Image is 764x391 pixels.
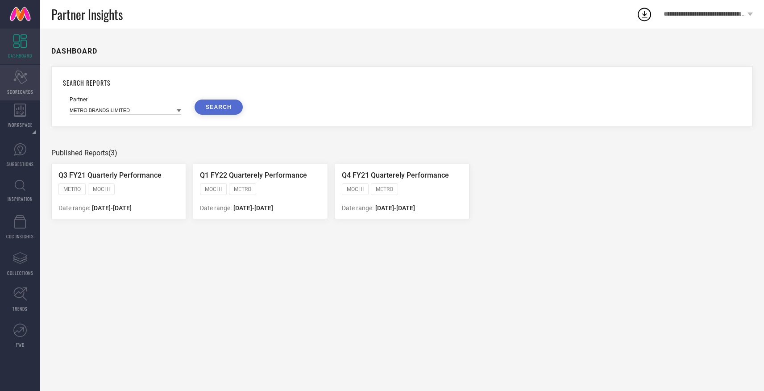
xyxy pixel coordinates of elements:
[93,186,110,192] span: MOCHI
[16,341,25,348] span: FWD
[7,161,34,167] span: SUGGESTIONS
[7,88,33,95] span: SCORECARDS
[636,6,652,22] div: Open download list
[233,204,273,212] span: [DATE] - [DATE]
[63,78,741,87] h1: SEARCH REPORTS
[51,47,97,55] h1: DASHBOARD
[12,305,28,312] span: TRENDS
[51,149,753,157] div: Published Reports (3)
[195,100,243,115] button: SEARCH
[6,233,34,240] span: CDC INSIGHTS
[8,52,32,59] span: DASHBOARD
[200,171,307,179] span: Q1 FY22 Quarterely Performance
[375,204,415,212] span: [DATE] - [DATE]
[376,186,393,192] span: METRO
[58,204,90,212] span: Date range:
[342,204,374,212] span: Date range:
[51,5,123,24] span: Partner Insights
[347,186,364,192] span: MOCHI
[205,186,222,192] span: MOCHI
[58,171,162,179] span: Q3 FY21 Quarterly Performance
[342,171,449,179] span: Q4 FY21 Quarterely Performance
[92,204,132,212] span: [DATE] - [DATE]
[200,204,232,212] span: Date range:
[7,270,33,276] span: COLLECTIONS
[8,195,33,202] span: INSPIRATION
[234,186,251,192] span: METRO
[8,121,33,128] span: WORKSPACE
[70,96,181,103] div: Partner
[63,186,81,192] span: METRO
